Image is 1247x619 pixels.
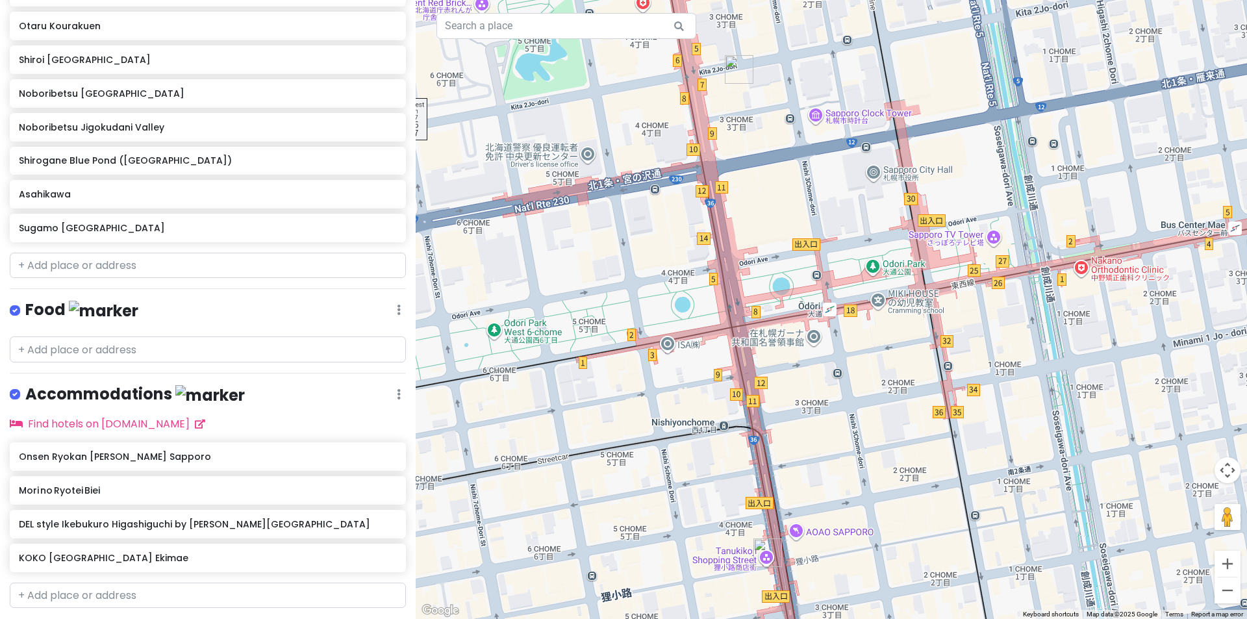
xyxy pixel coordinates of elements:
[19,155,396,166] h6: Shirogane Blue Pond ([GEOGRAPHIC_DATA])
[19,518,396,530] h6: DEL style Ikebukuro Higashiguchi by [PERSON_NAME][GEOGRAPHIC_DATA]
[175,385,245,405] img: marker
[25,299,138,321] h4: Food
[419,602,462,619] a: Open this area in Google Maps (opens a new window)
[19,54,396,66] h6: Shiroi [GEOGRAPHIC_DATA]
[19,552,396,564] h6: KOKO [GEOGRAPHIC_DATA] Ekimae
[725,55,753,84] div: KOKO HOTEL Sapporo Ekimae
[1215,577,1241,603] button: Zoom out
[1215,551,1241,577] button: Zoom in
[1087,611,1157,618] span: Map data ©2025 Google
[25,384,245,405] h4: Accommodations
[19,121,396,133] h6: Noboribetsu Jigokudani Valley
[10,336,406,362] input: + Add place or address
[419,602,462,619] img: Google
[19,20,396,32] h6: Otaru Kourakuen
[19,188,396,200] h6: Asahikawa
[19,88,396,99] h6: Noboribetsu [GEOGRAPHIC_DATA]
[19,485,396,496] h6: Mori no Ryotei Biei
[10,416,205,431] a: Find hotels on [DOMAIN_NAME]
[10,583,406,609] input: + Add place or address
[753,538,782,567] div: Tanukikoji Shopping Street
[1191,611,1243,618] a: Report a map error
[1023,610,1079,619] button: Keyboard shortcuts
[1215,504,1241,530] button: Drag Pegman onto the map to open Street View
[19,451,396,462] h6: Onsen Ryokan [PERSON_NAME] Sapporo
[436,13,696,39] input: Search a place
[10,253,406,279] input: + Add place or address
[1165,611,1183,618] a: Terms
[69,301,138,321] img: marker
[19,222,396,234] h6: Sugamo [GEOGRAPHIC_DATA]
[1215,457,1241,483] button: Map camera controls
